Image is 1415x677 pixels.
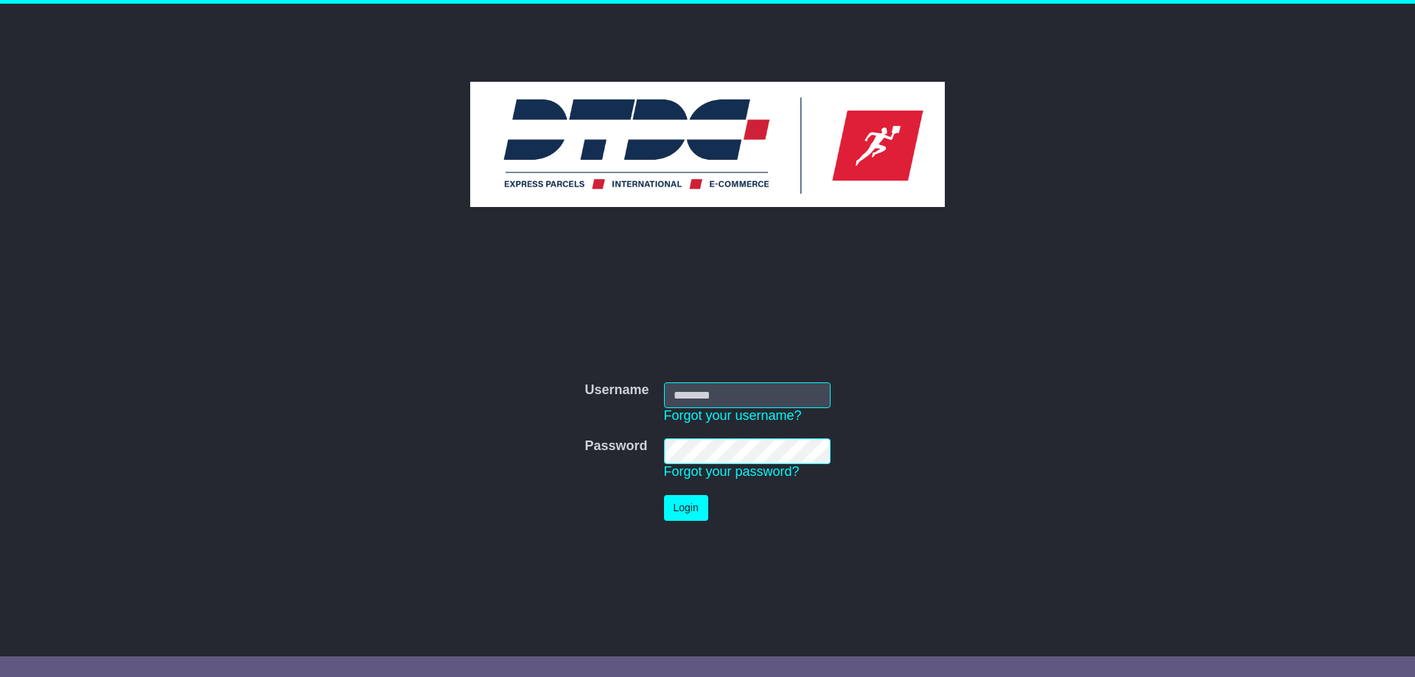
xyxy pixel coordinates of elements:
[470,82,945,207] img: DTDC Australia
[584,438,647,455] label: Password
[664,408,802,423] a: Forgot your username?
[584,382,649,399] label: Username
[664,464,800,479] a: Forgot your password?
[664,495,708,521] button: Login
